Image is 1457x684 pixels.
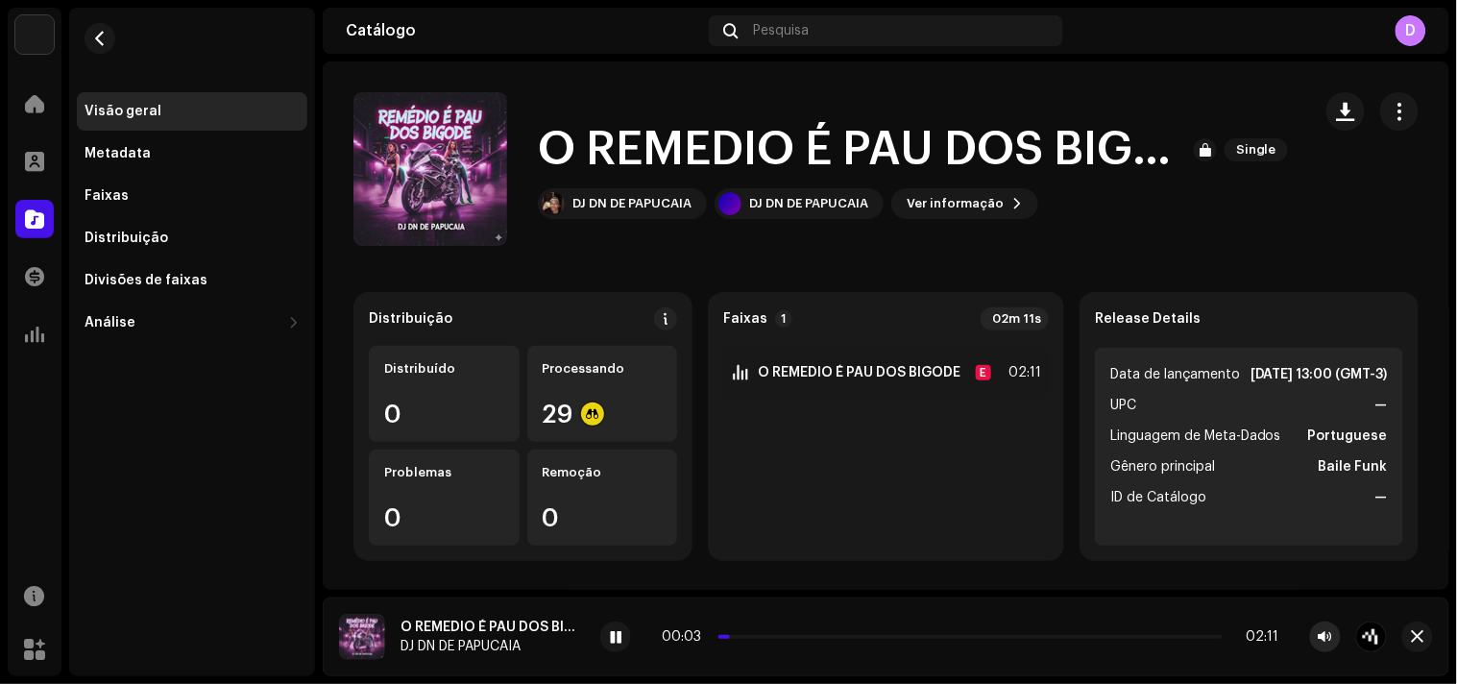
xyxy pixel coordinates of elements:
[538,119,1178,181] h1: O REMEDIO É PAU DOS BIGODE
[384,465,504,480] div: Problemas
[339,614,385,660] img: 53a64b8d-a65a-49aa-b481-0170c314f4ad
[758,365,960,380] strong: O REMEDIO É PAU DOS BIGODE
[754,23,810,38] span: Pesquisa
[85,231,168,246] div: Distribuição
[1396,15,1426,46] div: D
[85,104,161,119] div: Visão geral
[77,134,307,173] re-m-nav-item: Metadata
[981,307,1049,330] div: 02m 11s
[723,311,767,327] strong: Faixas
[369,311,452,327] div: Distribuição
[1110,455,1215,478] span: Gênero principal
[77,261,307,300] re-m-nav-item: Divisões de faixas
[15,15,54,54] img: 71bf27a5-dd94-4d93-852c-61362381b7db
[1375,486,1388,509] strong: —
[775,310,792,328] p-badge: 1
[1230,629,1279,645] div: 02:11
[543,465,663,480] div: Remoção
[77,92,307,131] re-m-nav-item: Visão geral
[1110,425,1281,448] span: Linguagem de Meta-Dados
[1110,486,1206,509] span: ID de Catálogo
[1319,455,1388,478] strong: Baile Funk
[401,639,585,654] div: DJ DN DE PAPUCAIA
[85,146,151,161] div: Metadata
[749,196,868,211] div: DJ DN DE PAPUCAIA
[346,23,701,38] div: Catálogo
[891,188,1038,219] button: Ver informação
[907,184,1004,223] span: Ver informação
[1095,311,1201,327] strong: Release Details
[999,361,1041,384] div: 02:11
[662,629,711,645] div: 00:03
[572,196,692,211] div: DJ DN DE PAPUCAIA
[976,365,991,380] div: E
[1225,138,1288,161] span: Single
[85,273,207,288] div: Divisões de faixas
[384,361,504,377] div: Distribuído
[85,188,129,204] div: Faixas
[543,361,663,377] div: Processando
[1110,394,1136,417] span: UPC
[1375,394,1388,417] strong: —
[1251,363,1388,386] strong: [DATE] 13:00 (GMT-3)
[1110,363,1240,386] span: Data de lançamento
[1308,425,1388,448] strong: Portuguese
[542,192,565,215] img: f646ab5a-0845-48ad-a931-ceba1de9f833
[85,315,135,330] div: Análise
[77,177,307,215] re-m-nav-item: Faixas
[401,620,585,635] div: O REMEDIO É PAU DOS BIGODE
[77,219,307,257] re-m-nav-item: Distribuição
[77,304,307,342] re-m-nav-dropdown: Análise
